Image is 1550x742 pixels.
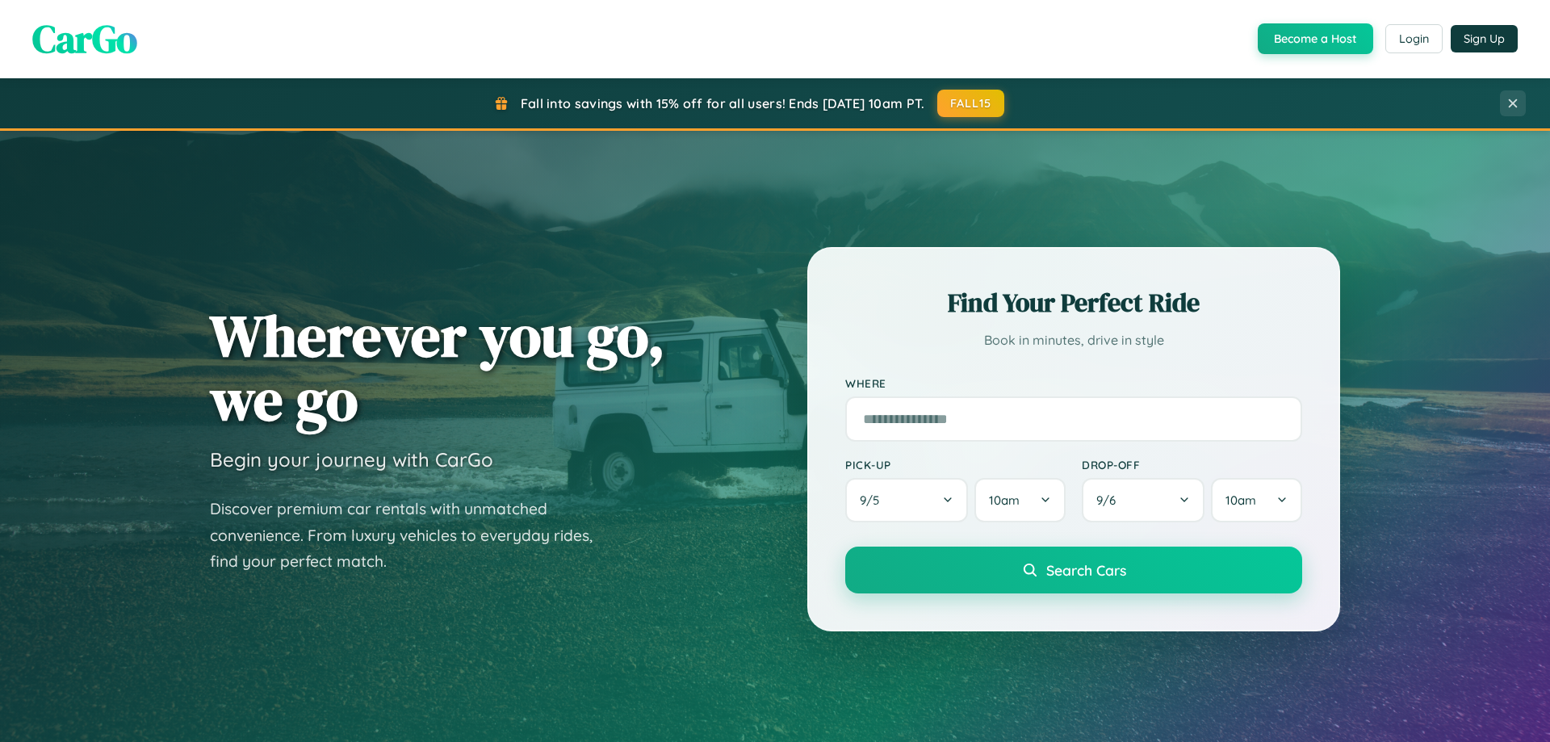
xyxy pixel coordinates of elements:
[845,329,1302,352] p: Book in minutes, drive in style
[1046,561,1126,579] span: Search Cars
[1385,24,1443,53] button: Login
[1211,478,1302,522] button: 10am
[845,478,968,522] button: 9/5
[210,304,665,431] h1: Wherever you go, we go
[845,285,1302,321] h2: Find Your Perfect Ride
[860,493,887,508] span: 9 / 5
[989,493,1020,508] span: 10am
[1451,25,1518,52] button: Sign Up
[937,90,1005,117] button: FALL15
[1082,478,1204,522] button: 9/6
[845,547,1302,593] button: Search Cars
[974,478,1066,522] button: 10am
[1096,493,1124,508] span: 9 / 6
[1082,458,1302,472] label: Drop-off
[521,95,925,111] span: Fall into savings with 15% off for all users! Ends [DATE] 10am PT.
[32,12,137,65] span: CarGo
[210,447,493,472] h3: Begin your journey with CarGo
[845,376,1302,390] label: Where
[845,458,1066,472] label: Pick-up
[1258,23,1373,54] button: Become a Host
[1225,493,1256,508] span: 10am
[210,496,614,575] p: Discover premium car rentals with unmatched convenience. From luxury vehicles to everyday rides, ...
